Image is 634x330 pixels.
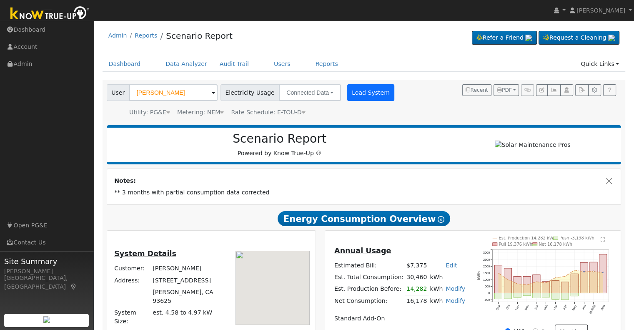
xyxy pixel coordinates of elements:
[70,283,78,290] a: Map
[488,291,490,295] text: 0
[429,295,444,307] td: kWh
[446,297,465,304] a: Modify
[113,263,151,275] td: Customer:
[213,56,255,72] a: Audit Trail
[608,35,615,41] img: retrieve
[113,275,151,286] td: Address:
[552,293,559,300] rect: onclick=""
[605,176,614,185] button: Close
[129,108,170,117] div: Utility: PG&E
[111,132,449,158] div: Powered by Know True-Up ®
[43,316,50,323] img: retrieve
[584,271,585,272] circle: onclick=""
[279,84,341,101] button: Connected Data
[534,305,539,311] text: Jan
[483,278,490,282] text: 1000
[560,84,573,96] button: Login As
[599,254,607,293] rect: onclick=""
[483,251,490,255] text: 3000
[561,293,569,300] rect: onclick=""
[575,84,588,96] button: Export Interval Data
[484,298,490,302] text: -500
[588,84,601,96] button: Settings
[545,282,546,284] circle: onclick=""
[347,84,395,101] button: Load System
[135,32,157,39] a: Reports
[151,286,224,307] td: [PERSON_NAME], CA 93625
[6,5,94,23] img: Know True-Up
[494,293,502,299] rect: onclick=""
[221,84,279,101] span: Electricity Usage
[561,282,569,293] rect: onclick=""
[571,274,578,294] rect: onclick=""
[523,277,531,293] rect: onclick=""
[4,267,89,276] div: [PERSON_NAME]
[523,293,531,296] rect: onclick=""
[533,293,540,298] rect: onclick=""
[153,309,212,316] span: est. 4.58 to 4.97 kW
[533,275,540,293] rect: onclick=""
[107,84,130,101] span: User
[574,56,625,72] a: Quick Links
[505,305,511,310] text: Oct
[159,56,213,72] a: Data Analyzer
[504,293,511,299] rect: onclick=""
[333,313,466,325] td: Standard Add-On
[524,304,530,311] text: Dec
[547,84,560,96] button: Multi-Series Graph
[589,305,596,315] text: [DATE]
[166,31,233,41] a: Scenario Report
[151,275,224,286] td: [STREET_ADDRESS]
[542,293,550,297] rect: onclick=""
[499,242,533,247] text: Pull 19,376 kWh
[593,271,594,272] circle: onclick=""
[333,259,405,271] td: Estimated Bill:
[177,108,224,117] div: Metering: NEM
[151,307,224,327] td: System Size
[564,276,566,277] circle: onclick=""
[268,56,297,72] a: Users
[103,56,147,72] a: Dashboard
[333,295,405,307] td: Net Consumption:
[129,84,218,101] input: Select a User
[446,262,457,269] a: Edit
[151,263,224,275] td: [PERSON_NAME]
[333,271,405,283] td: Est. Total Consumption:
[113,307,151,327] td: System Size:
[552,281,559,293] rect: onclick=""
[536,84,548,96] button: Edit User
[309,56,344,72] a: Reports
[405,271,429,283] td: 30,460
[536,281,537,282] circle: onclick=""
[405,295,429,307] td: 16,178
[514,277,521,293] rect: onclick=""
[231,109,305,116] span: Alias: HETOUDN
[438,216,444,223] i: Show Help
[602,272,604,273] circle: onclick=""
[477,271,481,280] text: kWh
[472,31,537,45] a: Refer a Friend
[4,256,89,267] span: Site Summary
[514,293,521,297] rect: onclick=""
[499,236,556,241] text: Est. Production 14,282 kWh
[526,285,528,286] circle: onclick=""
[4,274,89,291] div: [GEOGRAPHIC_DATA], [GEOGRAPHIC_DATA]
[114,249,176,258] u: System Details
[333,283,405,295] td: Est. Production Before:
[603,84,616,96] a: Help Link
[494,265,502,293] rect: onclick=""
[576,7,625,14] span: [PERSON_NAME]
[601,237,605,242] text: 
[483,258,490,262] text: 2500
[485,285,490,288] text: 500
[590,262,597,294] rect: onclick=""
[108,32,127,39] a: Admin
[278,211,450,226] span: Energy Consumption Overview
[405,259,429,271] td: $7,375
[115,132,444,146] h2: Scenario Report
[542,282,550,293] rect: onclick=""
[495,141,570,149] img: Solar Maintenance Pros
[574,270,575,271] circle: onclick=""
[514,304,520,311] text: Nov
[581,305,586,311] text: Jun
